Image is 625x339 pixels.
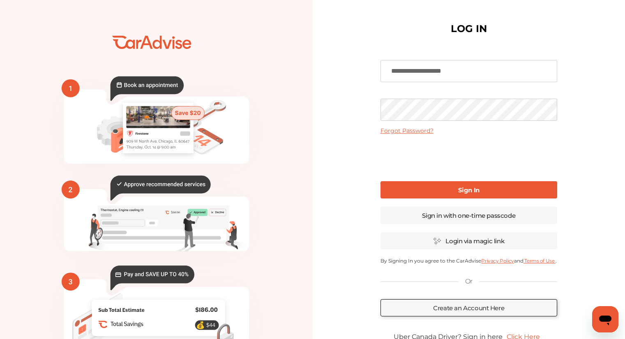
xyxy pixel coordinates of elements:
b: Sign In [458,186,480,194]
text: 💰 [196,321,205,330]
p: Or [465,277,473,286]
h1: LOG IN [451,25,487,33]
a: Login via magic link [381,232,557,249]
iframe: reCAPTCHA [406,141,531,173]
img: magic_icon.32c66aac.svg [433,237,441,245]
p: By Signing In you agree to the CarAdvise and . [381,258,557,264]
a: Sign In [381,181,557,198]
a: Sign in with one-time passcode [381,207,557,224]
a: Forgot Password? [381,127,434,134]
a: Terms of Use [524,258,556,264]
a: Privacy Policy [481,258,514,264]
a: Create an Account Here [381,299,557,316]
iframe: Button to launch messaging window [592,306,618,332]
